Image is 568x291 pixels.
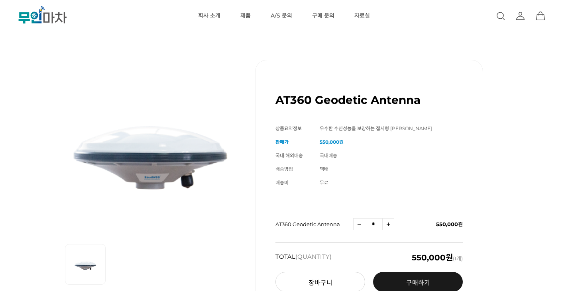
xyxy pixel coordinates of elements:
[275,125,302,131] span: 상품요약정보
[320,139,344,145] strong: 550,000원
[65,60,236,234] img: AT360 Geodetic Antenna
[412,254,463,262] span: (1개)
[275,152,303,158] span: 국내·해외배송
[275,180,289,186] span: 배송비
[320,152,337,158] span: 국내배송
[320,125,432,131] span: 우수한 수신성능을 보장하는 접시형 [PERSON_NAME]
[275,254,332,262] strong: TOTAL
[353,218,365,230] a: 수량감소
[275,93,421,107] h1: AT360 Geodetic Antenna
[295,253,332,260] span: (QUANTITY)
[436,221,463,227] span: 550,000원
[320,166,328,172] span: 택배
[382,218,394,230] a: 수량증가
[275,166,293,172] span: 배송방법
[275,139,289,145] span: 판매가
[412,253,453,262] em: 550,000원
[320,180,328,186] span: 무료
[275,206,353,242] td: AT360 Geodetic Antenna
[406,279,430,287] span: 구매하기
